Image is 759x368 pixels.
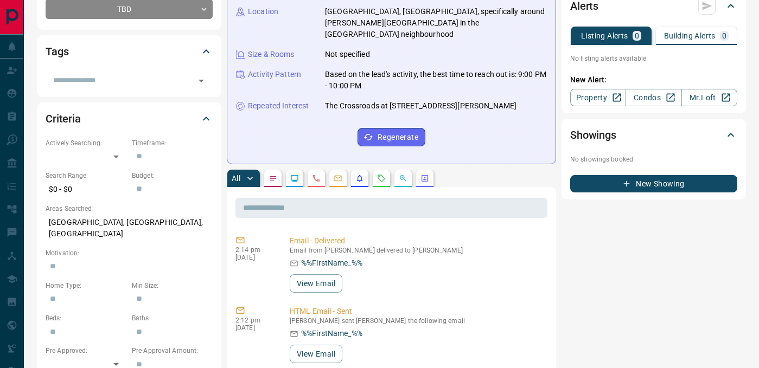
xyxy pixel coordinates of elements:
p: Email from [PERSON_NAME] delivered to [PERSON_NAME] [290,247,543,254]
p: Not specified [325,49,370,60]
svg: Emails [334,174,342,183]
div: Criteria [46,106,213,132]
p: All [232,175,240,182]
p: Location [248,6,278,17]
svg: Requests [377,174,386,183]
p: %%FirstName_%% [301,328,362,339]
p: The Crossroads at [STREET_ADDRESS][PERSON_NAME] [325,100,516,112]
p: [PERSON_NAME] sent [PERSON_NAME] the following email [290,317,543,325]
button: View Email [290,345,342,363]
h2: Tags [46,43,68,60]
button: View Email [290,274,342,293]
p: Repeated Interest [248,100,309,112]
p: Baths: [132,313,213,323]
p: Pre-Approval Amount: [132,346,213,356]
p: Areas Searched: [46,204,213,214]
svg: Lead Browsing Activity [290,174,299,183]
p: 2:12 pm [235,317,273,324]
p: No showings booked [570,154,737,164]
div: Showings [570,122,737,148]
p: Email - Delivered [290,235,543,247]
p: %%FirstName_%% [301,257,362,269]
p: No listing alerts available [570,54,737,63]
p: [GEOGRAPHIC_DATA], [GEOGRAPHIC_DATA], specifically around [PERSON_NAME][GEOGRAPHIC_DATA] in the [... [325,6,547,40]
p: Home Type: [46,281,126,290]
p: 2:14 pm [235,246,273,254]
svg: Agent Actions [420,174,429,183]
p: Building Alerts [664,32,716,40]
p: Listing Alerts [581,32,628,40]
button: New Showing [570,175,737,192]
svg: Notes [269,174,277,183]
p: 0 [635,32,639,40]
a: Condos [626,89,681,106]
p: Actively Searching: [46,138,126,148]
div: Tags [46,38,213,64]
p: 0 [722,32,726,40]
p: [DATE] [235,324,273,332]
svg: Calls [312,174,321,183]
h2: Showings [570,126,616,144]
p: New Alert: [570,74,737,86]
button: Regenerate [358,128,425,146]
p: $0 - $0 [46,180,126,198]
p: Motivation: [46,248,213,258]
p: HTML Email - Sent [290,306,543,317]
a: Property [570,89,626,106]
svg: Listing Alerts [355,174,364,183]
svg: Opportunities [399,174,407,183]
h2: Criteria [46,110,81,127]
p: Min Size: [132,281,213,290]
p: Timeframe: [132,138,213,148]
p: Activity Pattern [248,69,301,80]
p: Budget: [132,171,213,180]
p: [DATE] [235,254,273,261]
a: Mr.Loft [681,89,737,106]
p: Size & Rooms [248,49,295,60]
p: Based on the lead's activity, the best time to reach out is: 9:00 PM - 10:00 PM [325,69,547,92]
p: Search Range: [46,171,126,180]
button: Open [194,73,209,88]
p: Beds: [46,313,126,323]
p: [GEOGRAPHIC_DATA], [GEOGRAPHIC_DATA], [GEOGRAPHIC_DATA] [46,214,213,243]
p: Pre-Approved: [46,346,126,356]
